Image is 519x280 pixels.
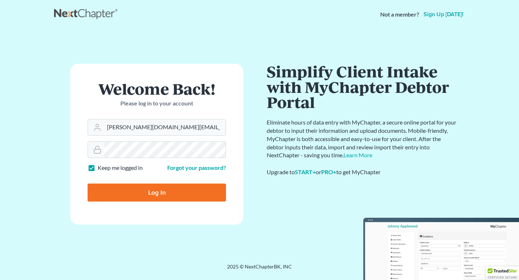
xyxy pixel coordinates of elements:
[295,168,316,175] a: START+
[321,168,336,175] a: PRO+
[88,81,226,96] h1: Welcome Back!
[267,118,458,159] p: Eliminate hours of data entry with MyChapter, a secure online portal for your debtor to input the...
[104,119,226,135] input: Email Address
[167,164,226,171] a: Forgot your password?
[422,12,465,17] a: Sign up [DATE]!
[343,152,372,158] a: Learn More
[267,168,458,176] div: Upgrade to or to get MyChapter
[380,10,419,19] strong: Not a member?
[88,184,226,202] input: Log In
[88,99,226,108] p: Please log in to your account
[486,266,519,280] div: TrustedSite Certified
[54,263,465,276] div: 2025 © NextChapterBK, INC
[267,64,458,110] h1: Simplify Client Intake with MyChapter Debtor Portal
[98,164,143,172] label: Keep me logged in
